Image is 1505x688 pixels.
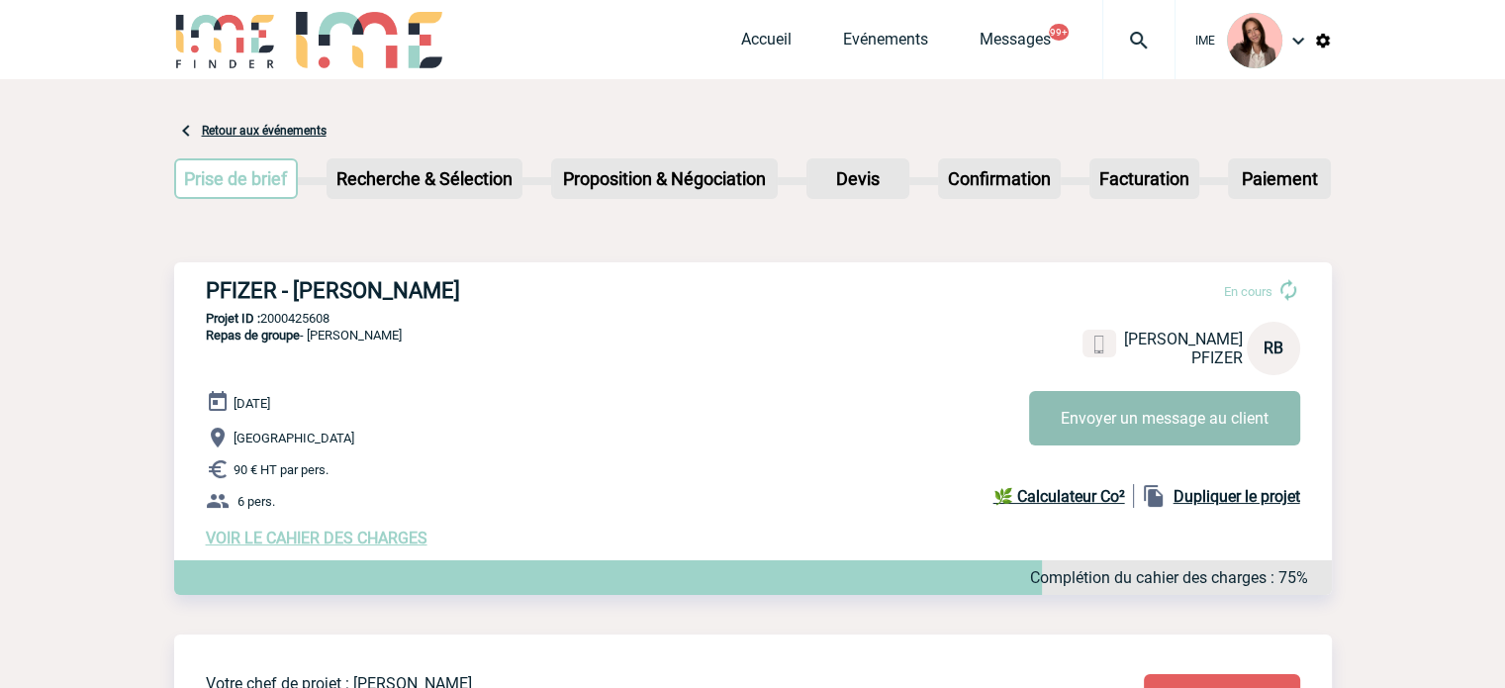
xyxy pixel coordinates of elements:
[1090,336,1108,353] img: portable.png
[1230,160,1329,197] p: Paiement
[993,484,1134,508] a: 🌿 Calculateur Co²
[741,30,792,57] a: Accueil
[1224,284,1272,299] span: En cours
[234,396,270,411] span: [DATE]
[206,529,427,547] a: VOIR LE CAHIER DES CHARGES
[1029,391,1300,445] button: Envoyer un message au client
[234,462,329,477] span: 90 € HT par pers.
[206,278,800,303] h3: PFIZER - [PERSON_NAME]
[1091,160,1197,197] p: Facturation
[1174,487,1300,506] b: Dupliquer le projet
[234,431,354,445] span: [GEOGRAPHIC_DATA]
[808,160,907,197] p: Devis
[1142,484,1166,508] img: file_copy-black-24dp.png
[176,160,297,197] p: Prise de brief
[174,12,277,68] img: IME-Finder
[202,124,327,138] a: Retour aux événements
[1264,339,1283,357] span: RB
[329,160,520,197] p: Recherche & Sélection
[843,30,928,57] a: Evénements
[1195,34,1215,48] span: IME
[174,311,1332,326] p: 2000425608
[1227,13,1282,68] img: 94396-3.png
[980,30,1051,57] a: Messages
[993,487,1125,506] b: 🌿 Calculateur Co²
[1191,348,1243,367] span: PFIZER
[206,311,260,326] b: Projet ID :
[237,494,275,509] span: 6 pers.
[553,160,776,197] p: Proposition & Négociation
[1049,24,1069,41] button: 99+
[940,160,1059,197] p: Confirmation
[1124,330,1243,348] span: [PERSON_NAME]
[206,328,402,343] span: - [PERSON_NAME]
[206,328,300,343] span: Repas de groupe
